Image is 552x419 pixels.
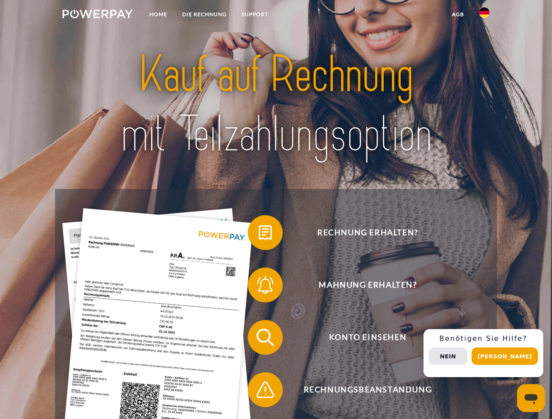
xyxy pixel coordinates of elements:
img: de [479,7,490,18]
img: qb_search.svg [254,326,276,348]
img: qb_bill.svg [254,222,276,244]
h3: Benötigen Sie Hilfe? [429,334,538,343]
span: Rechnungsbeanstandung [260,372,475,407]
button: Rechnungsbeanstandung [248,372,475,407]
span: Mahnung erhalten? [260,268,475,302]
a: agb [444,7,472,22]
button: Mahnung erhalten? [248,268,475,302]
img: logo-powerpay-white.svg [62,10,133,18]
a: DIE RECHNUNG [175,7,234,22]
img: qb_warning.svg [254,379,276,401]
a: SUPPORT [234,7,276,22]
button: Rechnung erhalten? [248,215,475,250]
a: Home [142,7,175,22]
div: Schnellhilfe [424,329,543,377]
iframe: Schaltfläche zum Öffnen des Messaging-Fensters [517,384,545,412]
button: Nein [429,347,467,365]
span: Konto einsehen [260,320,475,355]
img: title-powerpay_de.svg [83,42,469,167]
img: qb_bell.svg [254,274,276,296]
button: [PERSON_NAME] [472,347,538,365]
span: Rechnung erhalten? [260,215,475,250]
button: Konto einsehen [248,320,475,355]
